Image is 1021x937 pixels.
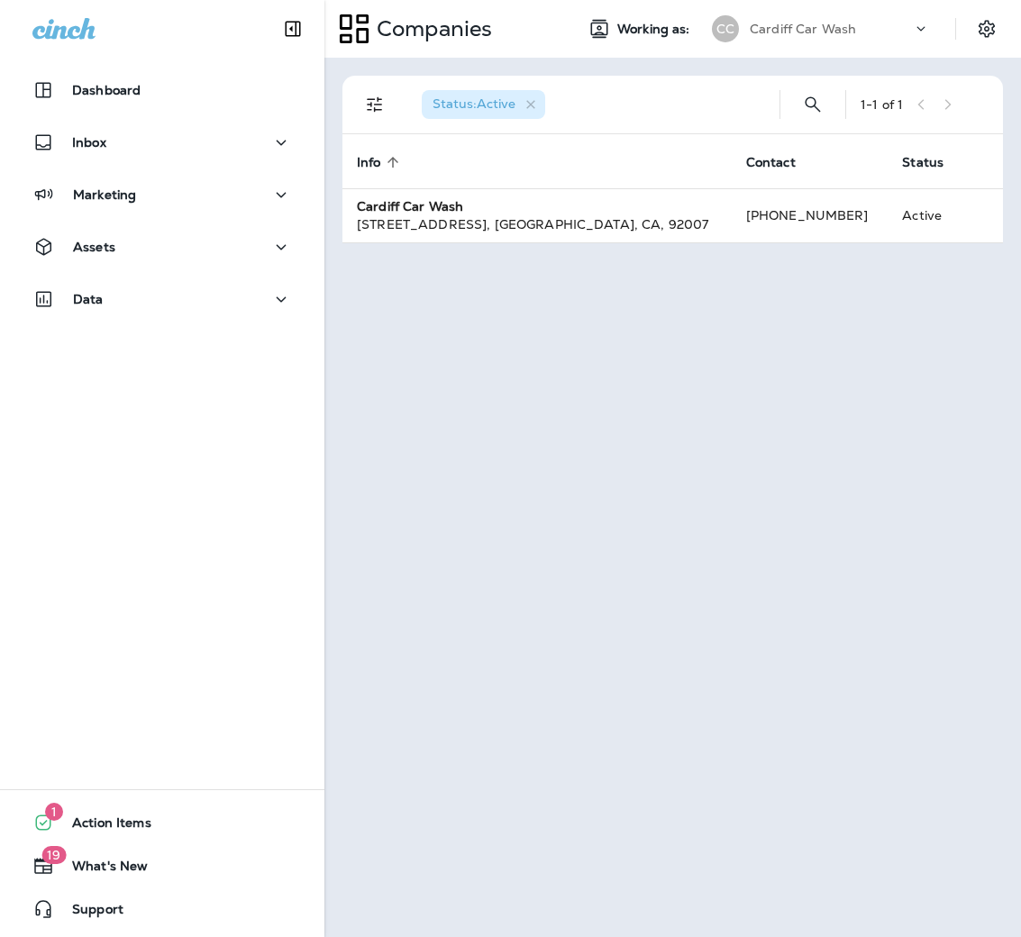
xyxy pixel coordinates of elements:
p: Cardiff Car Wash [750,22,856,36]
span: Info [357,155,381,170]
button: Inbox [18,124,306,160]
button: Search Companies [795,86,831,123]
strong: Cardiff Car Wash [357,198,463,214]
td: Active [888,188,980,242]
button: 19What's New [18,848,306,884]
div: 1 - 1 of 1 [861,97,903,112]
button: Collapse Sidebar [268,11,318,47]
p: Companies [369,15,492,42]
p: Marketing [73,187,136,202]
p: Inbox [72,135,106,150]
button: Dashboard [18,72,306,108]
button: Assets [18,229,306,265]
span: Contact [746,154,819,170]
span: 19 [41,846,66,864]
span: Support [54,902,123,923]
button: Filters [357,86,393,123]
span: Contact [746,155,796,170]
p: Assets [73,240,115,254]
button: Settings [971,13,1003,45]
div: Status:Active [422,90,545,119]
span: Info [357,154,405,170]
span: Status [902,154,967,170]
span: Status [902,155,944,170]
span: 1 [45,803,63,821]
span: Status : Active [433,96,515,112]
p: Data [73,292,104,306]
button: Support [18,891,306,927]
span: Working as: [617,22,694,37]
button: 1Action Items [18,805,306,841]
button: Data [18,281,306,317]
span: Action Items [54,815,151,837]
div: CC [712,15,739,42]
div: [STREET_ADDRESS] , [GEOGRAPHIC_DATA] , CA , 92007 [357,215,717,233]
p: Dashboard [72,83,141,97]
span: What's New [54,859,148,880]
td: [PHONE_NUMBER] [732,188,889,242]
button: Marketing [18,177,306,213]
